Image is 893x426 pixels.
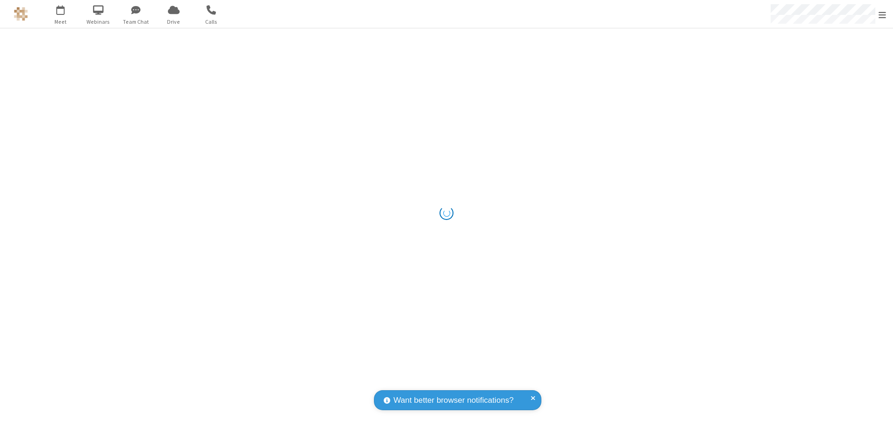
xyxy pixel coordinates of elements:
[119,18,153,26] span: Team Chat
[156,18,191,26] span: Drive
[393,394,513,406] span: Want better browser notifications?
[43,18,78,26] span: Meet
[14,7,28,21] img: QA Selenium DO NOT DELETE OR CHANGE
[81,18,116,26] span: Webinars
[194,18,229,26] span: Calls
